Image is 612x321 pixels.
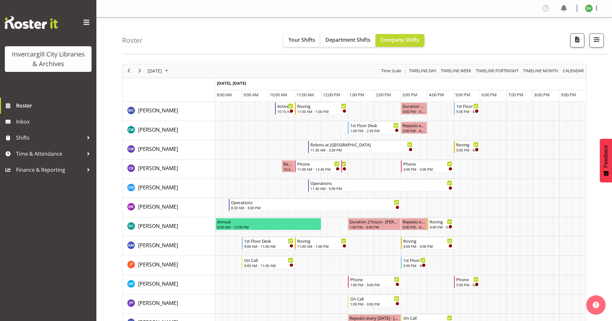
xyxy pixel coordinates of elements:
[408,67,438,75] button: Timeline Day
[138,184,178,191] a: [PERSON_NAME]
[402,92,417,98] span: 3:00 PM
[138,145,178,152] span: [PERSON_NAME]
[376,92,391,98] span: 2:00 PM
[455,92,470,98] span: 5:00 PM
[403,109,426,114] div: 3:00 PM - 4:00 PM
[456,147,479,152] div: 5:00 PM - 6:00 PM
[244,244,293,249] div: 9:00 AM - 11:00 AM
[282,160,295,172] div: Chris Broad"s event - Repeats every tuesday - Chris Broad Begin From Tuesday, September 30, 2025 ...
[380,67,403,75] button: Time Scale
[401,102,427,115] div: Aurora Catu"s event - Duration 1 hours - Aurora Catu Begin From Tuesday, September 30, 2025 at 3:...
[122,179,215,198] td: Cindy Mulrooney resource
[350,295,399,302] div: On Call
[401,122,427,134] div: Catherine Wilson"s event - Repeats every tuesday - Catherine Wilson Begin From Tuesday, September...
[16,133,84,143] span: Shifts
[325,36,370,43] span: Department Shifts
[381,67,402,75] span: Time Scale
[231,205,399,210] div: 8:30 AM - 3:00 PM
[310,141,412,148] div: Robots at [GEOGRAPHIC_DATA]
[16,165,84,175] span: Finance & Reporting
[217,80,246,86] span: [DATE], [DATE]
[401,218,427,230] div: Donald Cunningham"s event - Repeats every tuesday - Donald Cunningham Begin From Tuesday, Septemb...
[297,92,314,98] span: 11:00 AM
[403,218,426,225] div: Repeats every [DATE] - [PERSON_NAME]
[403,244,452,249] div: 3:00 PM - 5:00 PM
[138,164,178,172] a: [PERSON_NAME]
[138,222,178,230] a: [PERSON_NAME]
[138,126,178,133] span: [PERSON_NAME]
[310,180,452,186] div: Operations
[430,224,452,230] div: 4:00 PM - 5:00 PM
[217,224,320,230] div: 8:00 AM - 12:00 PM
[122,256,215,275] td: Glen Tomlinson resource
[323,92,340,98] span: 12:00 PM
[408,67,437,75] span: Timeline Day
[350,224,399,230] div: 1:00 PM - 3:00 PM
[427,218,454,230] div: Donald Cunningham"s event - Roving Begin From Tuesday, September 30, 2025 at 4:00:00 PM GMT+13:00...
[403,224,426,230] div: 3:00 PM - 4:00 PM
[297,244,346,249] div: 11:00 AM - 1:00 PM
[454,141,480,153] div: Chamique Mamolo"s event - Roving Begin From Tuesday, September 30, 2025 at 5:00:00 PM GMT+13:00 E...
[350,315,399,321] div: Repeats every [DATE] - [PERSON_NAME]
[348,218,401,230] div: Donald Cunningham"s event - Duration 2 hours - Donald Cunningham Begin From Tuesday, September 30...
[136,67,144,75] button: Next
[122,275,215,294] td: Grace Roscoe-Squires resource
[429,92,444,98] span: 4:00 PM
[482,92,497,98] span: 6:00 PM
[122,140,215,160] td: Chamique Mamolo resource
[320,34,376,47] button: Department Shifts
[122,37,143,44] h4: Roster
[138,203,178,211] a: [PERSON_NAME]
[456,276,479,282] div: Phone
[341,160,348,172] div: Chris Broad"s event - Phone Begin From Tuesday, September 30, 2025 at 12:45:00 PM GMT+13:00 Ends ...
[349,92,364,98] span: 1:00 PM
[138,299,178,307] a: [PERSON_NAME]
[562,67,584,75] span: calendar
[288,36,315,43] span: Your Shifts
[138,261,178,268] a: [PERSON_NAME]
[440,67,472,75] span: Timeline Week
[277,103,293,109] div: Active Rhyming
[270,92,287,98] span: 10:00 AM
[403,160,452,167] div: Phone
[475,67,520,75] button: Fortnight
[381,36,419,43] span: Company Shifts
[216,218,322,230] div: Donald Cunningham"s event - Annual Begin From Tuesday, September 30, 2025 at 8:00:00 AM GMT+13:00...
[283,167,293,172] div: 10:30 AM - 11:00 AM
[138,280,178,287] span: [PERSON_NAME]
[350,282,399,287] div: 1:00 PM - 3:00 PM
[283,34,320,47] button: Your Shifts
[403,167,452,172] div: 3:00 PM - 5:00 PM
[454,276,480,288] div: Grace Roscoe-Squires"s event - Phone Begin From Tuesday, September 30, 2025 at 5:00:00 PM GMT+13:...
[350,122,399,128] div: 1st Floor Desk
[593,302,599,308] img: help-xxl-2.png
[16,149,84,159] span: Time & Attendance
[138,107,178,114] a: [PERSON_NAME]
[403,263,426,268] div: 3:00 PM - 4:00 PM
[122,121,215,140] td: Catherine Wilson resource
[308,141,414,153] div: Chamique Mamolo"s event - Robots at St Patricks Begin From Tuesday, September 30, 2025 at 11:30:0...
[297,167,340,172] div: 11:00 AM - 12:45 PM
[16,117,93,126] span: Inbox
[401,256,427,269] div: Glen Tomlinson"s event - 1st Floor Desk Begin From Tuesday, September 30, 2025 at 3:00:00 PM GMT+...
[348,276,401,288] div: Grace Roscoe-Squires"s event - Phone Begin From Tuesday, September 30, 2025 at 1:00:00 PM GMT+13:...
[11,49,85,69] div: Invercargill City Libraries & Archives
[522,67,560,75] button: Timeline Month
[348,122,401,134] div: Catherine Wilson"s event - 1st Floor Desk Begin From Tuesday, September 30, 2025 at 1:00:00 PM GM...
[456,141,479,148] div: Roving
[403,257,426,263] div: 1st Floor Desk
[297,238,346,244] div: Roving
[244,238,293,244] div: 1st Floor Desk
[454,102,480,115] div: Aurora Catu"s event - 1st Floor Desk Begin From Tuesday, September 30, 2025 at 5:00:00 PM GMT+13:...
[217,218,320,225] div: Annual
[430,218,452,225] div: Roving
[561,92,576,98] span: 9:00 PM
[231,199,399,205] div: Operations
[122,102,215,121] td: Aurora Catu resource
[403,238,452,244] div: Roving
[297,103,346,109] div: Roving
[146,67,171,75] button: September 2025
[562,67,585,75] button: Month
[310,186,452,191] div: 11:30 AM - 5:00 PM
